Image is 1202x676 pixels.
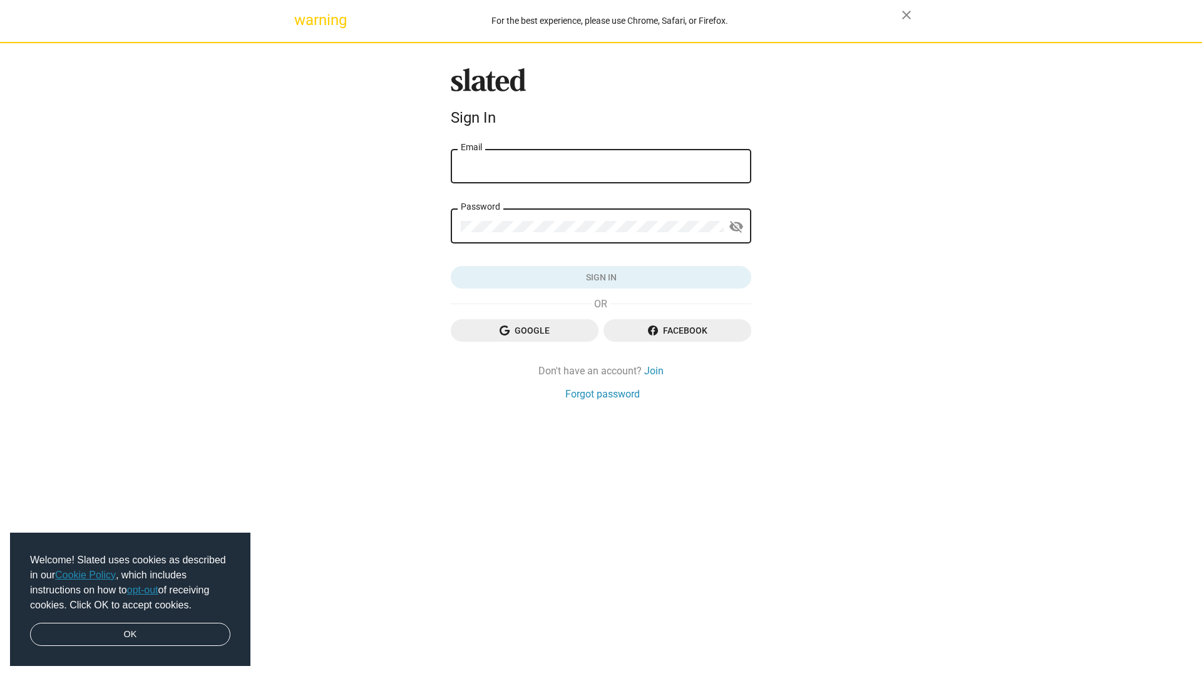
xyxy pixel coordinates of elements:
a: opt-out [127,585,158,595]
mat-icon: visibility_off [729,217,744,237]
mat-icon: warning [294,13,309,28]
div: Don't have an account? [451,364,751,377]
span: Welcome! Slated uses cookies as described in our , which includes instructions on how to of recei... [30,553,230,613]
a: Join [644,364,664,377]
a: Forgot password [565,387,640,401]
span: Facebook [614,319,741,342]
div: For the best experience, please use Chrome, Safari, or Firefox. [318,13,902,29]
button: Google [451,319,598,342]
sl-branding: Sign In [451,68,751,132]
mat-icon: close [899,8,914,23]
button: Show password [724,215,749,240]
span: Google [461,319,588,342]
a: Cookie Policy [55,570,116,580]
a: dismiss cookie message [30,623,230,647]
div: Sign In [451,109,751,126]
button: Facebook [604,319,751,342]
div: cookieconsent [10,533,250,667]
